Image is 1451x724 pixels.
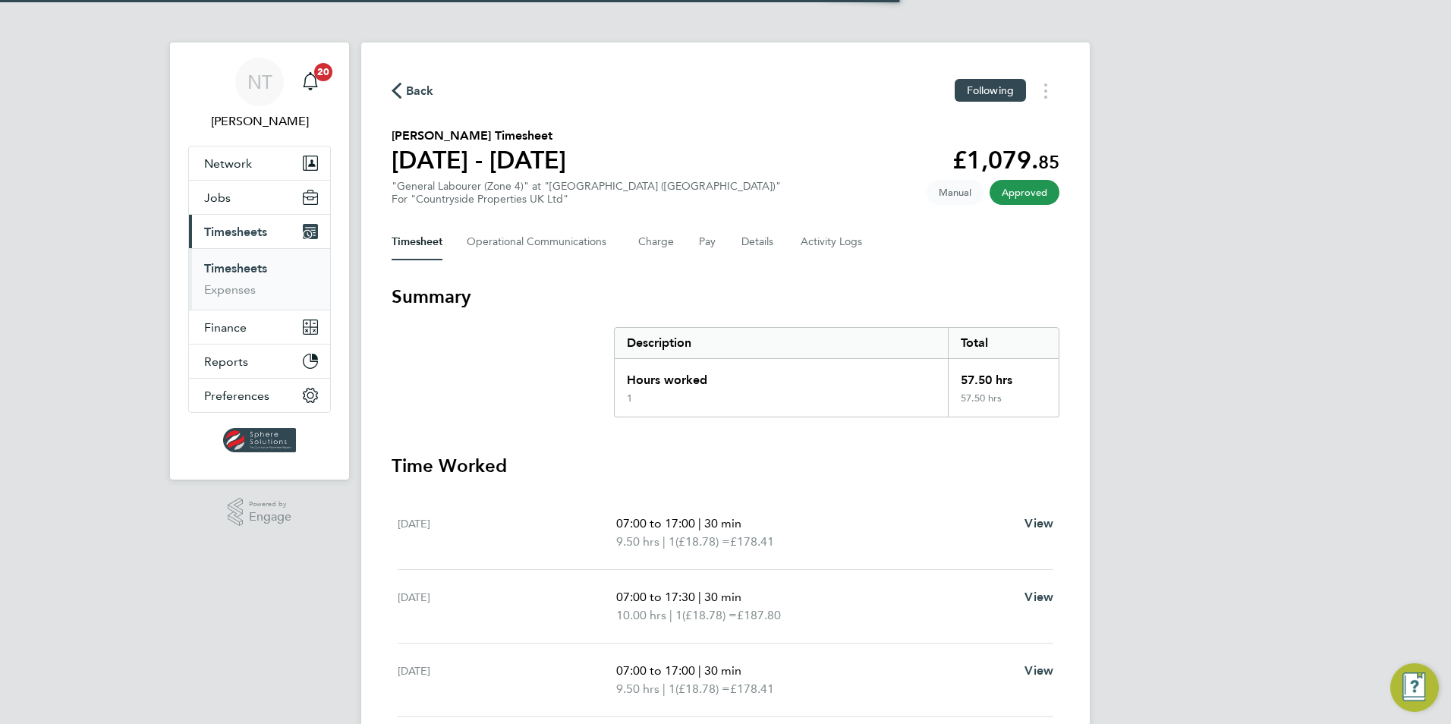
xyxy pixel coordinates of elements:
[314,63,332,81] span: 20
[228,498,292,527] a: Powered byEngage
[927,180,984,205] span: This timesheet was manually created.
[204,320,247,335] span: Finance
[704,590,741,604] span: 30 min
[801,224,864,260] button: Activity Logs
[616,608,666,622] span: 10.00 hrs
[1025,663,1053,678] span: View
[189,345,330,378] button: Reports
[699,224,717,260] button: Pay
[189,215,330,248] button: Timesheets
[188,112,331,131] span: Nathan Taylor
[392,454,1059,478] h3: Time Worked
[948,328,1059,358] div: Total
[730,534,774,549] span: £178.41
[392,127,566,145] h2: [PERSON_NAME] Timesheet
[616,682,659,696] span: 9.50 hrs
[204,190,231,205] span: Jobs
[1025,516,1053,530] span: View
[663,534,666,549] span: |
[675,534,730,549] span: (£18.78) =
[204,354,248,369] span: Reports
[295,58,326,106] a: 20
[730,682,774,696] span: £178.41
[616,590,695,604] span: 07:00 to 17:30
[189,146,330,180] button: Network
[616,534,659,549] span: 9.50 hrs
[392,193,781,206] div: For "Countryside Properties UK Ltd"
[704,663,741,678] span: 30 min
[188,58,331,131] a: NT[PERSON_NAME]
[392,285,1059,309] h3: Summary
[392,81,434,100] button: Back
[204,156,252,171] span: Network
[698,590,701,604] span: |
[627,392,632,404] div: 1
[638,224,675,260] button: Charge
[669,608,672,622] span: |
[189,248,330,310] div: Timesheets
[204,282,256,297] a: Expenses
[204,389,269,403] span: Preferences
[392,224,442,260] button: Timesheet
[682,608,737,622] span: (£18.78) =
[188,428,331,452] a: Go to home page
[392,180,781,206] div: "General Labourer (Zone 4)" at "[GEOGRAPHIC_DATA] ([GEOGRAPHIC_DATA])"
[948,392,1059,417] div: 57.50 hrs
[737,608,781,622] span: £187.80
[948,359,1059,392] div: 57.50 hrs
[247,72,272,92] span: NT
[249,511,291,524] span: Engage
[1038,151,1059,173] span: 85
[1390,663,1439,712] button: Engage Resource Center
[170,42,349,480] nav: Main navigation
[952,146,1059,175] app-decimal: £1,079.
[1025,515,1053,533] a: View
[990,180,1059,205] span: This timesheet has been approved.
[398,515,616,551] div: [DATE]
[398,662,616,698] div: [DATE]
[249,498,291,511] span: Powered by
[467,224,614,260] button: Operational Communications
[204,261,267,275] a: Timesheets
[406,82,434,100] span: Back
[398,588,616,625] div: [DATE]
[615,359,948,392] div: Hours worked
[1025,662,1053,680] a: View
[615,328,948,358] div: Description
[204,225,267,239] span: Timesheets
[669,680,675,698] span: 1
[189,379,330,412] button: Preferences
[614,327,1059,417] div: Summary
[741,224,776,260] button: Details
[669,533,675,551] span: 1
[704,516,741,530] span: 30 min
[698,663,701,678] span: |
[1025,588,1053,606] a: View
[955,79,1026,102] button: Following
[675,682,730,696] span: (£18.78) =
[675,606,682,625] span: 1
[967,83,1014,97] span: Following
[189,181,330,214] button: Jobs
[1025,590,1053,604] span: View
[698,516,701,530] span: |
[616,516,695,530] span: 07:00 to 17:00
[663,682,666,696] span: |
[189,310,330,344] button: Finance
[1032,79,1059,102] button: Timesheets Menu
[616,663,695,678] span: 07:00 to 17:00
[392,145,566,175] h1: [DATE] - [DATE]
[223,428,297,452] img: spheresolutions-logo-retina.png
